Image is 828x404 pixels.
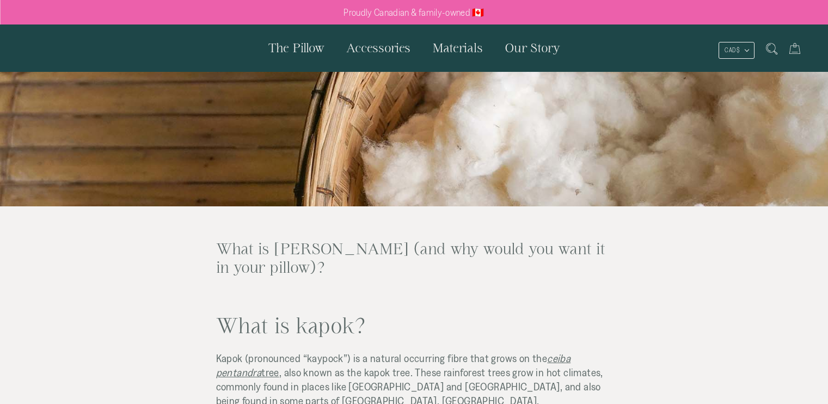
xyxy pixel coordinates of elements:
a: Accessories [335,25,421,71]
h2: What is [PERSON_NAME] (and why would you want it in your pillow)? [216,240,612,276]
p: Proudly Canadian & family-owned 🇨🇦 [344,7,484,18]
a: Our Story [494,25,571,71]
a: The Pillow [257,25,335,71]
span: The Pillow [268,41,324,54]
a: ceiba pentandratree [216,352,571,378]
span: Our Story [505,41,560,54]
button: CAD $ [719,42,755,59]
span: ceiba pentandra [216,352,571,378]
span: Materials [432,41,483,54]
span: Kapok (pronounced “kaypock”) is a natural occurring fibre that grows on the [216,352,548,364]
span: Accessories [346,41,410,54]
a: Materials [421,25,494,71]
span: What is kapok? [216,314,366,337]
span: tree [261,366,279,378]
